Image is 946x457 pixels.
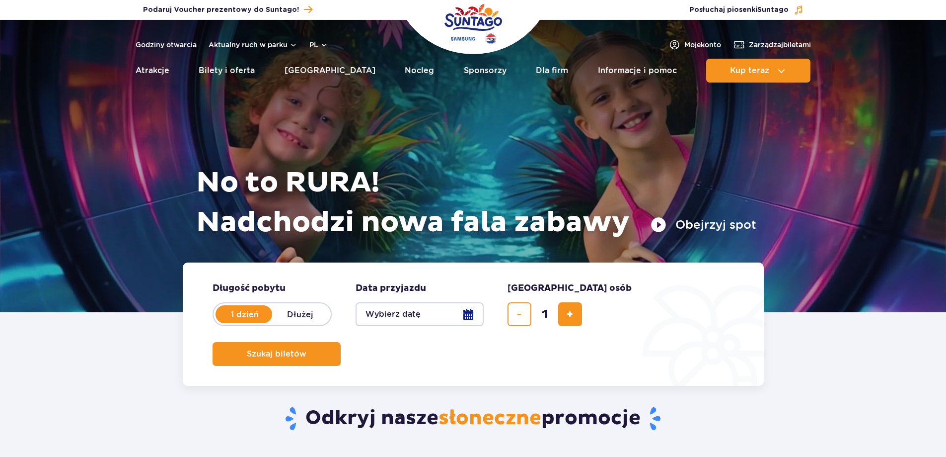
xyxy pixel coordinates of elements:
[689,5,803,15] button: Posłuchaj piosenkiSuntago
[272,304,329,325] label: Dłużej
[209,41,297,49] button: Aktualny ruch w parku
[464,59,507,83] a: Sponsorzy
[651,217,756,233] button: Obejrzyj spot
[668,39,721,51] a: Mojekonto
[356,302,484,326] button: Wybierz datę
[405,59,434,83] a: Nocleg
[598,59,677,83] a: Informacje i pomoc
[199,59,255,83] a: Bilety i oferta
[136,59,169,83] a: Atrakcje
[213,282,286,294] span: Długość pobytu
[558,302,582,326] button: dodaj bilet
[182,406,764,432] h2: Odkryj nasze promocje
[730,66,769,75] span: Kup teraz
[196,163,756,243] h1: No to RURA! Nadchodzi nowa fala zabawy
[689,5,789,15] span: Posłuchaj piosenki
[309,40,328,50] button: pl
[213,342,341,366] button: Szukaj biletów
[533,302,557,326] input: liczba biletów
[508,302,531,326] button: usuń bilet
[684,40,721,50] span: Moje konto
[247,350,306,359] span: Szukaj biletów
[508,282,632,294] span: [GEOGRAPHIC_DATA] osób
[733,39,811,51] a: Zarządzajbiletami
[143,5,299,15] span: Podaruj Voucher prezentowy do Suntago!
[438,406,541,431] span: słoneczne
[757,6,789,13] span: Suntago
[143,3,312,16] a: Podaruj Voucher prezentowy do Suntago!
[136,40,197,50] a: Godziny otwarcia
[285,59,375,83] a: [GEOGRAPHIC_DATA]
[356,282,426,294] span: Data przyjazdu
[706,59,810,83] button: Kup teraz
[217,304,273,325] label: 1 dzień
[749,40,811,50] span: Zarządzaj biletami
[536,59,568,83] a: Dla firm
[183,263,764,386] form: Planowanie wizyty w Park of Poland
